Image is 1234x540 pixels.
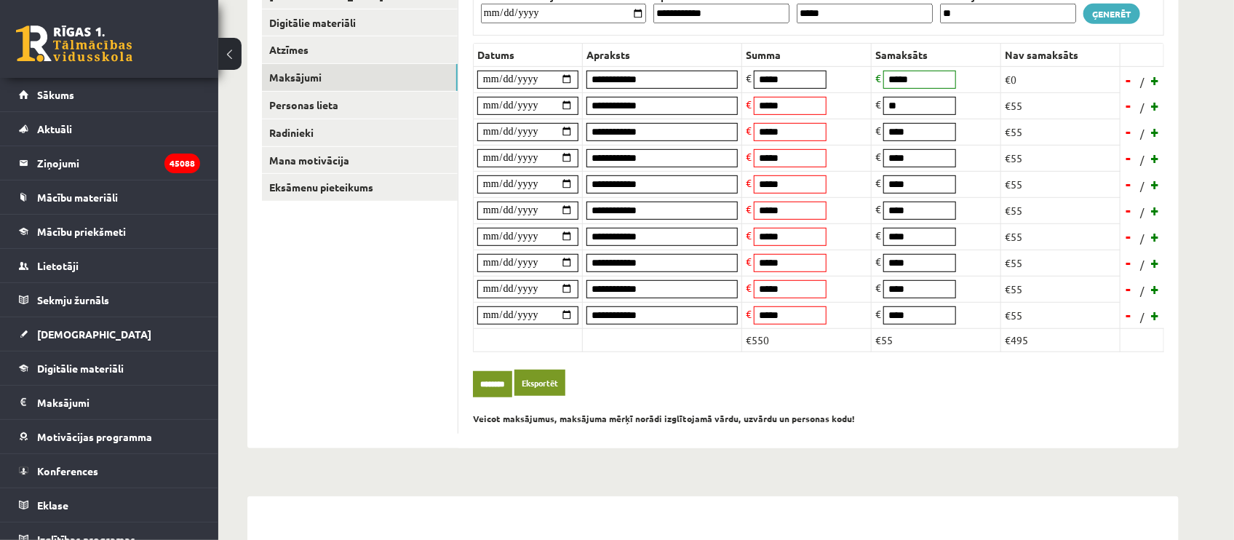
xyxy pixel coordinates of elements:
span: € [746,176,752,189]
span: / [1139,126,1146,141]
span: € [746,71,752,84]
a: Sākums [19,78,200,111]
b: Veicot maksājumus, maksājuma mērķī norādi izglītojamā vārdu, uzvārdu un personas kodu! [473,413,855,424]
td: €55 [1001,250,1120,276]
th: Samaksāts [872,43,1001,66]
span: € [875,98,881,111]
a: - [1122,69,1137,91]
td: €55 [1001,302,1120,328]
th: Summa [742,43,872,66]
a: - [1122,278,1137,300]
span: € [875,255,881,268]
a: Radinieki [262,119,458,146]
span: € [875,202,881,215]
span: Eklase [37,499,68,512]
span: / [1139,309,1146,325]
td: €495 [1001,328,1120,352]
a: + [1148,304,1163,326]
a: [DEMOGRAPHIC_DATA] [19,317,200,351]
span: / [1139,100,1146,115]
span: Konferences [37,464,98,477]
td: €55 [1001,119,1120,145]
th: Datums [474,43,583,66]
span: € [746,124,752,137]
a: Motivācijas programma [19,420,200,453]
a: - [1122,252,1137,274]
td: €55 [872,328,1001,352]
td: €55 [1001,276,1120,302]
span: € [746,98,752,111]
td: €55 [1001,92,1120,119]
span: / [1139,74,1146,90]
a: + [1148,199,1163,221]
span: € [875,124,881,137]
a: + [1148,226,1163,247]
a: Mācību materiāli [19,180,200,214]
span: Mācību materiāli [37,191,118,204]
span: / [1139,178,1146,194]
a: Mana motivācija [262,147,458,174]
a: + [1148,252,1163,274]
span: / [1139,257,1146,272]
span: / [1139,152,1146,167]
a: + [1148,278,1163,300]
a: Eksportēt [514,370,565,397]
span: [DEMOGRAPHIC_DATA] [37,327,151,341]
a: Maksājumi [19,386,200,419]
td: €55 [1001,145,1120,171]
span: € [746,150,752,163]
a: Ģenerēt [1083,4,1140,24]
td: €55 [1001,197,1120,223]
a: Digitālie materiāli [19,352,200,385]
th: Nav samaksāts [1001,43,1120,66]
a: Mācību priekšmeti [19,215,200,248]
a: Personas lieta [262,92,458,119]
a: + [1148,95,1163,116]
span: Motivācijas programma [37,430,152,443]
a: - [1122,147,1137,169]
a: Konferences [19,454,200,488]
span: / [1139,231,1146,246]
a: Ziņojumi45088 [19,146,200,180]
td: €0 [1001,66,1120,92]
span: € [875,150,881,163]
a: + [1148,69,1163,91]
a: Maksājumi [262,64,458,91]
a: - [1122,121,1137,143]
span: Sākums [37,88,74,101]
a: - [1122,199,1137,221]
span: € [746,229,752,242]
th: Apraksts [583,43,742,66]
legend: Maksājumi [37,386,200,419]
span: € [875,281,881,294]
span: / [1139,283,1146,298]
a: - [1122,95,1137,116]
span: € [875,176,881,189]
a: Aktuāli [19,112,200,146]
span: Aktuāli [37,122,72,135]
td: €55 [1001,223,1120,250]
span: Mācību priekšmeti [37,225,126,238]
i: 45088 [164,154,200,173]
span: € [875,71,881,84]
span: € [875,229,881,242]
span: Digitālie materiāli [37,362,124,375]
a: - [1122,304,1137,326]
a: Eklase [19,488,200,522]
a: + [1148,147,1163,169]
td: €550 [742,328,872,352]
legend: Ziņojumi [37,146,200,180]
span: € [746,202,752,215]
a: Digitālie materiāli [262,9,458,36]
a: Sekmju žurnāls [19,283,200,317]
a: - [1122,173,1137,195]
a: Atzīmes [262,36,458,63]
a: + [1148,173,1163,195]
span: € [746,281,752,294]
a: Eksāmenu pieteikums [262,174,458,201]
a: - [1122,226,1137,247]
span: € [875,307,881,320]
span: / [1139,205,1146,220]
a: Rīgas 1. Tālmācības vidusskola [16,25,132,62]
span: € [746,255,752,268]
